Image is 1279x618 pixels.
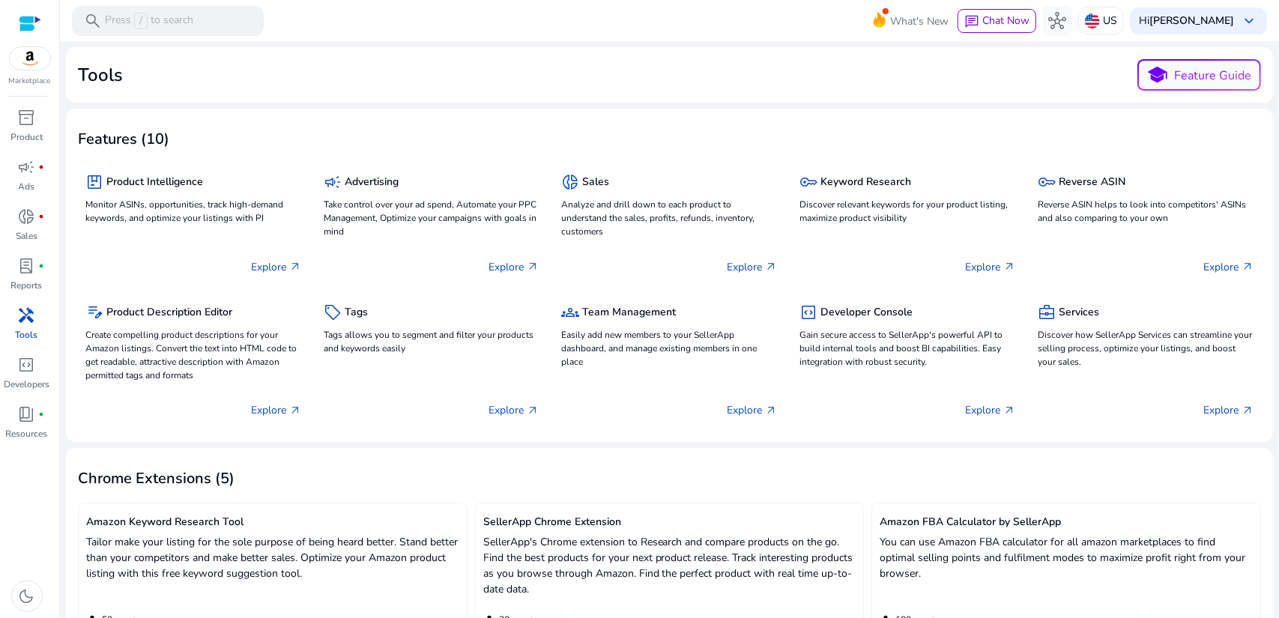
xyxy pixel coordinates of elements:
span: fiber_manual_record [39,164,45,170]
button: chatChat Now [958,9,1036,33]
p: Press to search [105,13,193,29]
h3: Chrome Extensions (5) [78,470,235,488]
p: Resources [6,427,48,440]
h5: Developer Console [820,306,913,319]
span: arrow_outward [289,261,301,273]
p: Monitor ASINs, opportunities, track high-demand keywords, and optimize your listings with PI [85,198,301,225]
p: Developers [4,378,49,391]
span: donut_small [562,173,580,191]
span: What's New [890,8,949,34]
span: business_center [1038,303,1056,321]
h5: Sales [583,176,610,189]
p: US [1103,7,1117,34]
span: arrow_outward [527,405,539,416]
h3: Features (10) [78,130,169,148]
p: Discover relevant keywords for your product listing, maximize product visibility [799,198,1015,225]
span: donut_small [18,207,36,225]
p: Product [10,130,43,144]
span: dark_mode [18,587,36,605]
img: us.svg [1085,13,1100,28]
span: groups [562,303,580,321]
p: Easily add new members to your SellerApp dashboard, and manage existing members in one place [562,328,778,369]
p: Reports [11,279,43,292]
h5: Team Management [583,306,677,319]
span: package [85,173,103,191]
p: Hi [1139,16,1234,26]
p: Analyze and drill down to each product to understand the sales, profits, refunds, inventory, cust... [562,198,778,238]
p: Reverse ASIN helps to look into competitors' ASINs and also comparing to your own [1038,198,1254,225]
span: school [1147,64,1169,86]
p: Explore [965,402,1015,418]
button: hub [1042,6,1072,36]
h5: Amazon Keyword Research Tool [86,516,459,529]
span: chat [964,14,979,29]
h5: Tags [345,306,368,319]
span: arrow_outward [1242,261,1254,273]
p: Explore [965,259,1015,275]
button: schoolFeature Guide [1137,59,1261,91]
span: / [134,13,148,29]
p: You can use Amazon FBA calculator for all amazon marketplaces to find optimal selling points and ... [880,534,1253,581]
h5: Services [1059,306,1099,319]
p: Explore [489,259,539,275]
h5: Keyword Research [820,176,911,189]
span: keyboard_arrow_down [1240,12,1258,30]
span: code_blocks [18,356,36,374]
p: Take control over your ad spend, Automate your PPC Management, Optimize your campaigns with goals... [324,198,539,238]
p: Explore [251,402,301,418]
p: Sales [16,229,37,243]
span: arrow_outward [527,261,539,273]
img: amazon.svg [10,47,50,70]
b: [PERSON_NAME] [1149,13,1234,28]
h5: Product Intelligence [106,176,203,189]
p: Explore [727,402,777,418]
span: arrow_outward [1003,261,1015,273]
span: key [1038,173,1056,191]
span: arrow_outward [765,405,777,416]
p: Create compelling product descriptions for your Amazon listings. Convert the text into HTML code ... [85,328,301,382]
p: SellerApp's Chrome extension to Research and compare products on the go. Find the best products f... [483,534,856,597]
p: Tailor make your listing for the sole purpose of being heard better. Stand better than your compe... [86,534,459,581]
p: Marketplace [9,76,51,87]
p: Tools [16,328,38,342]
span: handyman [18,306,36,324]
span: edit_note [85,303,103,321]
p: Explore [1203,402,1254,418]
span: arrow_outward [1242,405,1254,416]
span: Chat Now [982,13,1029,28]
span: hub [1048,12,1066,30]
h5: Product Description Editor [106,306,232,319]
span: key [799,173,817,191]
p: Feature Guide [1175,67,1252,85]
p: Gain secure access to SellerApp's powerful API to build internal tools and boost BI capabilities.... [799,328,1015,369]
h5: SellerApp Chrome Extension [483,516,856,529]
p: Explore [727,259,777,275]
h5: Reverse ASIN [1059,176,1125,189]
h5: Amazon FBA Calculator by SellerApp [880,516,1253,529]
span: code_blocks [799,303,817,321]
p: Ads [19,180,35,193]
p: Tags allows you to segment and filter your products and keywords easily [324,328,539,355]
h2: Tools [78,64,123,86]
span: arrow_outward [765,261,777,273]
span: lab_profile [18,257,36,275]
p: Explore [251,259,301,275]
span: campaign [324,173,342,191]
span: campaign [18,158,36,176]
span: inventory_2 [18,109,36,127]
span: arrow_outward [1003,405,1015,416]
h5: Advertising [345,176,399,189]
span: fiber_manual_record [39,411,45,417]
span: fiber_manual_record [39,213,45,219]
p: Explore [1203,259,1254,275]
span: search [84,12,102,30]
span: sell [324,303,342,321]
span: book_4 [18,405,36,423]
span: arrow_outward [289,405,301,416]
p: Discover how SellerApp Services can streamline your selling process, optimize your listings, and ... [1038,328,1254,369]
p: Explore [489,402,539,418]
span: fiber_manual_record [39,263,45,269]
